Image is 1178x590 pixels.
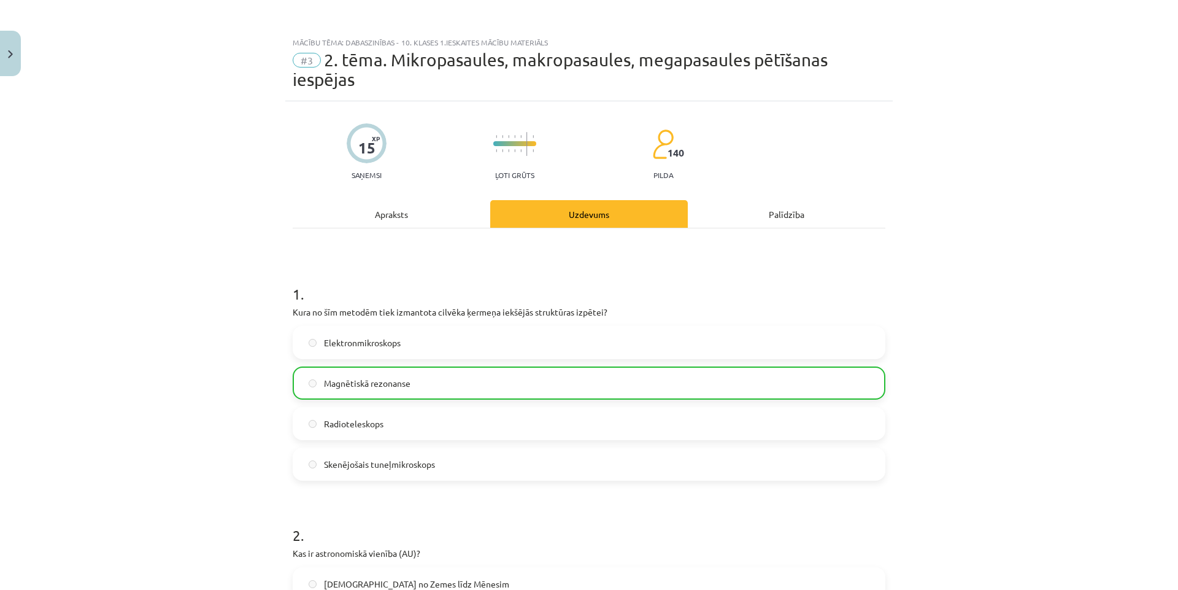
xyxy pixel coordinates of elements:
[358,139,375,157] div: 15
[293,505,885,543] h1: 2 .
[508,135,509,138] img: icon-short-line-57e1e144782c952c97e751825c79c345078a6d821885a25fce030b3d8c18986b.svg
[514,149,515,152] img: icon-short-line-57e1e144782c952c97e751825c79c345078a6d821885a25fce030b3d8c18986b.svg
[293,38,885,47] div: Mācību tēma: Dabaszinības - 10. klases 1.ieskaites mācību materiāls
[502,135,503,138] img: icon-short-line-57e1e144782c952c97e751825c79c345078a6d821885a25fce030b3d8c18986b.svg
[309,580,317,588] input: [DEMOGRAPHIC_DATA] no Zemes līdz Mēnesim
[324,336,401,349] span: Elektronmikroskops
[372,135,380,142] span: XP
[293,306,885,319] p: Kura no šīm metodēm tiek izmantota cilvēka ķermeņa iekšējās struktūras izpētei?
[309,339,317,347] input: Elektronmikroskops
[347,171,387,179] p: Saņemsi
[309,379,317,387] input: Magnētiskā rezonanse
[668,147,684,158] span: 140
[293,50,828,90] span: 2. tēma. Mikropasaules, makropasaules, megapasaules pētīšanas iespējas
[496,149,497,152] img: icon-short-line-57e1e144782c952c97e751825c79c345078a6d821885a25fce030b3d8c18986b.svg
[653,171,673,179] p: pilda
[526,132,528,156] img: icon-long-line-d9ea69661e0d244f92f715978eff75569469978d946b2353a9bb055b3ed8787d.svg
[309,460,317,468] input: Skenējošais tuneļmikroskops
[309,420,317,428] input: Radioteleskops
[520,149,522,152] img: icon-short-line-57e1e144782c952c97e751825c79c345078a6d821885a25fce030b3d8c18986b.svg
[502,149,503,152] img: icon-short-line-57e1e144782c952c97e751825c79c345078a6d821885a25fce030b3d8c18986b.svg
[533,149,534,152] img: icon-short-line-57e1e144782c952c97e751825c79c345078a6d821885a25fce030b3d8c18986b.svg
[293,547,885,560] p: Kas ir astronomiskā vienība (AU)?
[533,135,534,138] img: icon-short-line-57e1e144782c952c97e751825c79c345078a6d821885a25fce030b3d8c18986b.svg
[8,50,13,58] img: icon-close-lesson-0947bae3869378f0d4975bcd49f059093ad1ed9edebbc8119c70593378902aed.svg
[293,200,490,228] div: Apraksts
[293,264,885,302] h1: 1 .
[514,135,515,138] img: icon-short-line-57e1e144782c952c97e751825c79c345078a6d821885a25fce030b3d8c18986b.svg
[495,171,534,179] p: Ļoti grūts
[324,417,383,430] span: Radioteleskops
[688,200,885,228] div: Palīdzība
[324,377,410,390] span: Magnētiskā rezonanse
[293,53,321,68] span: #3
[496,135,497,138] img: icon-short-line-57e1e144782c952c97e751825c79c345078a6d821885a25fce030b3d8c18986b.svg
[520,135,522,138] img: icon-short-line-57e1e144782c952c97e751825c79c345078a6d821885a25fce030b3d8c18986b.svg
[324,458,435,471] span: Skenējošais tuneļmikroskops
[490,200,688,228] div: Uzdevums
[508,149,509,152] img: icon-short-line-57e1e144782c952c97e751825c79c345078a6d821885a25fce030b3d8c18986b.svg
[652,129,674,160] img: students-c634bb4e5e11cddfef0936a35e636f08e4e9abd3cc4e673bd6f9a4125e45ecb1.svg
